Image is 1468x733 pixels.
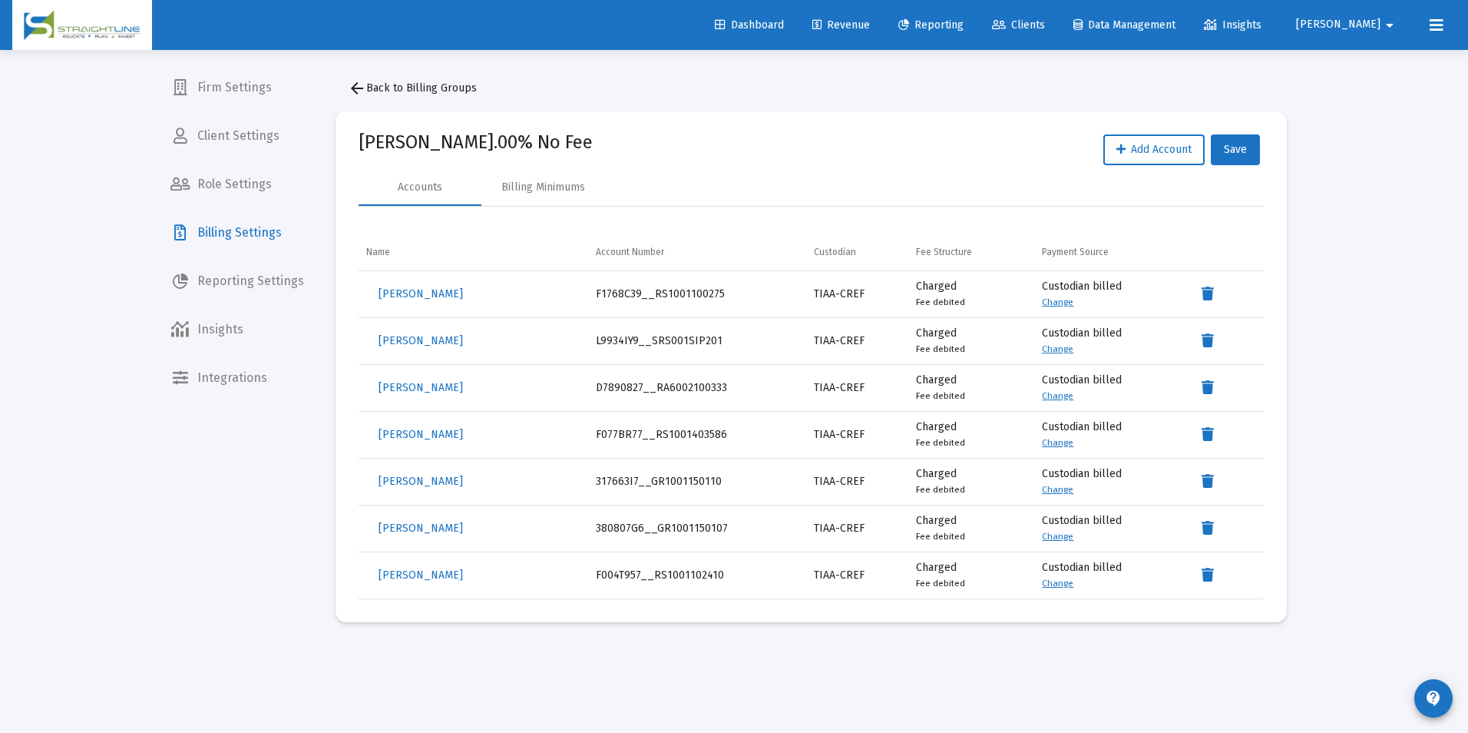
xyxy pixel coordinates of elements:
[898,18,964,32] span: Reporting
[814,333,900,349] div: TIAA-CREF
[908,234,1035,270] td: Column Fee Structure
[1042,279,1177,310] div: Custodian billed
[1042,560,1177,591] div: Custodian billed
[596,521,798,536] div: 380807G6__GR1001150107
[916,279,1027,310] div: Charged
[1103,134,1205,165] button: Add Account
[1042,297,1073,307] a: Change
[703,10,796,41] a: Dashboard
[1204,18,1261,32] span: Insights
[366,246,390,258] div: Name
[916,390,965,401] small: Fee debited
[916,484,965,495] small: Fee debited
[379,334,463,347] span: [PERSON_NAME]
[1061,10,1188,41] a: Data Management
[501,180,585,195] div: Billing Minimums
[366,420,475,450] button: [PERSON_NAME]
[1034,234,1185,270] td: Column Payment Source
[1116,143,1192,156] span: Add Account
[814,474,900,489] div: TIAA-CREF
[916,373,1027,403] div: Charged
[916,437,965,448] small: Fee debited
[916,560,1027,591] div: Charged
[379,569,463,582] span: [PERSON_NAME]
[1042,373,1177,403] div: Custodian billed
[1278,9,1417,40] button: [PERSON_NAME]
[158,69,316,106] a: Firm Settings
[359,234,1264,599] div: Data grid
[379,287,463,300] span: [PERSON_NAME]
[596,380,798,396] div: D7890827__RA6002100333
[336,73,489,104] button: Back to Billing Groups
[916,513,1027,544] div: Charged
[1042,390,1073,401] a: Change
[348,81,477,95] span: Back to Billing Groups
[1042,578,1073,589] a: Change
[1224,143,1247,156] span: Save
[1042,484,1073,495] a: Change
[158,118,316,154] a: Client Settings
[814,521,900,536] div: TIAA-CREF
[366,279,475,310] button: [PERSON_NAME]
[596,474,798,489] div: 317663I7__GR1001150110
[1042,343,1073,354] a: Change
[814,568,900,583] div: TIAA-CREF
[379,428,463,441] span: [PERSON_NAME]
[812,18,870,32] span: Revenue
[806,234,908,270] td: Column Custodian
[916,326,1027,357] div: Charged
[596,287,798,302] div: F1768C39__RS1001100275
[158,263,316,300] a: Reporting Settings
[24,10,141,41] img: Dashboard
[916,420,1027,450] div: Charged
[1073,18,1175,32] span: Data Management
[359,234,588,270] td: Column Name
[398,180,442,195] div: Accounts
[1185,234,1264,270] td: Column
[158,311,316,348] a: Insights
[814,287,900,302] div: TIAA-CREF
[814,380,900,396] div: TIAA-CREF
[992,18,1045,32] span: Clients
[366,326,475,357] button: [PERSON_NAME]
[366,466,475,497] button: [PERSON_NAME]
[588,234,806,270] td: Column Account Number
[366,373,475,403] button: [PERSON_NAME]
[366,513,475,544] button: [PERSON_NAME]
[158,166,316,203] a: Role Settings
[916,466,1027,497] div: Charged
[596,246,664,258] div: Account Number
[1042,531,1073,542] a: Change
[886,10,976,41] a: Reporting
[1042,513,1177,544] div: Custodian billed
[800,10,882,41] a: Revenue
[1296,18,1380,32] span: [PERSON_NAME]
[1424,689,1443,708] mat-icon: contact_support
[916,297,965,307] small: Fee debited
[916,343,965,354] small: Fee debited
[596,568,798,583] div: F004T957__RS1001102410
[1211,134,1260,165] button: Save
[596,427,798,443] div: F077BR77__RS1001403586
[916,531,965,542] small: Fee debited
[359,134,593,150] mat-card-title: [PERSON_NAME].00% No Fee
[1380,10,1399,41] mat-icon: arrow_drop_down
[1192,10,1274,41] a: Insights
[366,560,475,591] button: [PERSON_NAME]
[814,246,856,258] div: Custodian
[158,360,316,396] a: Integrations
[379,522,463,535] span: [PERSON_NAME]
[916,246,972,258] div: Fee Structure
[1042,326,1177,357] div: Custodian billed
[379,475,463,488] span: [PERSON_NAME]
[1042,246,1109,258] div: Payment Source
[916,578,965,589] small: Fee debited
[1042,437,1073,448] a: Change
[1042,420,1177,450] div: Custodian billed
